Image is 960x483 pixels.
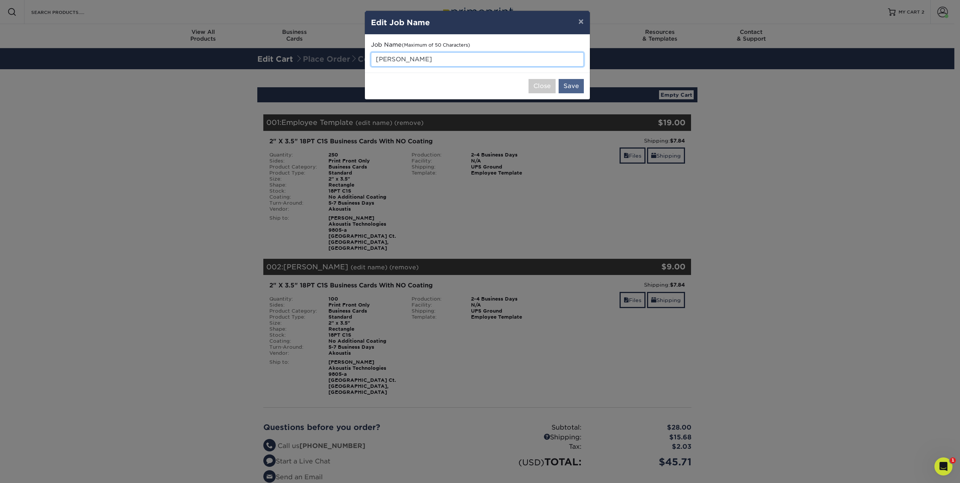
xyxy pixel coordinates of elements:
button: Save [559,79,584,93]
input: Descriptive Name [371,52,584,67]
span: 1 [950,457,956,463]
button: × [572,11,589,32]
iframe: Intercom live chat [934,457,952,475]
button: Close [529,79,556,93]
h4: Edit Job Name [371,17,584,28]
small: (Maximum of 50 Characters) [402,42,470,48]
label: Job Name [371,41,470,49]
